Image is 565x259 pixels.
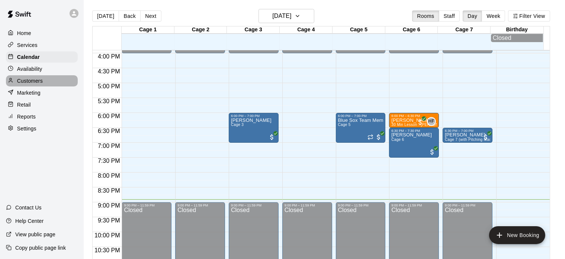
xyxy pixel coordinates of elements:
a: Reports [6,111,78,122]
div: 9:00 PM – 11:59 PM [285,203,330,207]
div: 6:30 PM – 7:00 PM: Cage 7 (with Pitching Machine) [443,128,492,143]
button: Next [140,10,161,22]
a: Marketing [6,87,78,98]
div: Cage 5 [333,26,385,34]
a: Settings [6,123,78,134]
p: Calendar [17,53,40,61]
h6: [DATE] [272,11,291,21]
div: 6:00 PM – 7:00 PM: Alayna Rosas [229,113,279,143]
span: Recurring event [367,134,373,140]
span: All customers have paid [482,133,489,141]
p: Retail [17,101,31,108]
span: Cage 7 (with Pitching Machine) [445,138,500,142]
button: Rooms [412,10,439,22]
p: Customers [17,77,43,85]
span: 7:00 PM [96,143,122,149]
p: View public page [15,231,55,238]
span: All customers have paid [268,133,276,141]
div: 6:00 PM – 7:00 PM [338,114,383,118]
button: Back [119,10,141,22]
div: Birthday [491,26,543,34]
div: 9:00 PM – 11:59 PM [445,203,490,207]
span: All customers have paid [428,148,436,156]
span: 5:00 PM [96,83,122,89]
div: Cage 4 [280,26,333,34]
a: Home [6,28,78,39]
span: 6:00 PM [96,113,122,119]
button: [DATE] [259,9,314,23]
span: 9:30 PM [96,217,122,224]
p: Services [17,41,38,49]
div: Cage 6 [385,26,438,34]
span: 4:00 PM [96,53,122,60]
div: 6:00 PM – 6:30 PM: kamryn davenport [389,113,439,128]
button: add [489,226,545,244]
button: [DATE] [92,10,119,22]
div: 6:00 PM – 7:00 PM: Blue Sox Team Membership [336,113,386,143]
div: 9:00 PM – 11:59 PM [338,203,383,207]
a: Calendar [6,51,78,63]
div: 6:30 PM – 7:30 PM [391,129,437,133]
p: Help Center [15,217,44,225]
p: Home [17,29,31,37]
div: Hayley Freudenberg [427,117,436,126]
span: 5:30 PM [96,98,122,104]
div: 6:00 PM – 6:30 PM [391,114,437,118]
div: 6:30 PM – 7:00 PM [445,129,490,133]
button: Staff [439,10,460,22]
button: Day [463,10,482,22]
p: Reports [17,113,36,120]
span: Cage 5 [338,123,351,127]
div: 6:00 PM – 7:00 PM [231,114,276,118]
span: Hayley Freudenberg [430,117,436,126]
button: Filter View [508,10,550,22]
a: Availability [6,63,78,75]
span: HF [428,118,435,125]
span: 4:30 PM [96,68,122,75]
span: 9:00 PM [96,202,122,209]
p: Settings [17,125,36,132]
span: 8:30 PM [96,187,122,194]
p: Copy public page link [15,244,66,252]
span: Cage 3 [231,123,244,127]
p: Availability [17,65,42,73]
span: 30 Min Lesson - [PERSON_NAME] [391,123,453,127]
div: Cage 3 [227,26,280,34]
div: 9:00 PM – 11:59 PM [177,203,223,207]
div: Closed [493,35,541,41]
div: Cage 7 [438,26,491,34]
a: Services [6,40,78,51]
a: Customers [6,75,78,86]
span: Cage 6 [391,138,404,142]
span: All customers have paid [375,133,382,141]
div: Cage 2 [174,26,227,34]
button: Week [482,10,505,22]
span: 10:00 PM [93,232,122,239]
div: Cage 1 [122,26,174,34]
p: Contact Us [15,204,42,211]
span: 10:30 PM [93,247,122,253]
span: 8:00 PM [96,173,122,179]
div: 9:00 PM – 11:59 PM [124,203,169,207]
p: Marketing [17,89,41,97]
div: 9:00 PM – 11:59 PM [231,203,276,207]
div: 6:30 PM – 7:30 PM: Harper Laird [389,128,439,158]
span: 7:30 PM [96,158,122,164]
a: Retail [6,99,78,110]
span: All customers have paid [417,119,424,126]
div: 9:00 PM – 11:59 PM [391,203,437,207]
span: 6:30 PM [96,128,122,134]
